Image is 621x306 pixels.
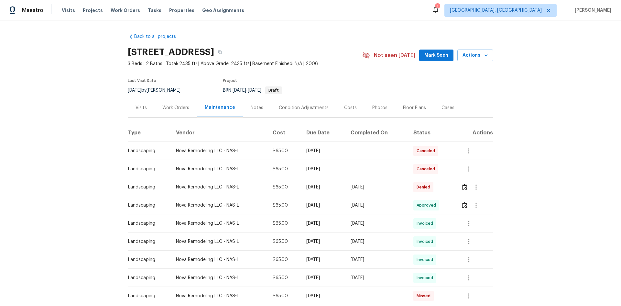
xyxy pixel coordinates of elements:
[128,124,171,142] th: Type
[176,202,262,209] div: Nova Remodeling LLC - NAS-L
[462,184,467,190] img: Review Icon
[306,220,340,227] div: [DATE]
[267,124,301,142] th: Cost
[273,166,296,172] div: $65.00
[461,179,468,195] button: Review Icon
[417,275,436,281] span: Invoiced
[171,124,267,142] th: Vendor
[306,166,340,172] div: [DATE]
[419,50,453,62] button: Mark Seen
[128,293,166,299] div: Landscaping
[372,105,387,111] div: Photos
[461,198,468,213] button: Review Icon
[176,220,262,227] div: Nova Remodeling LLC - NAS-L
[441,105,454,111] div: Cases
[417,256,436,263] span: Invoiced
[351,220,403,227] div: [DATE]
[273,238,296,245] div: $65.00
[306,238,340,245] div: [DATE]
[233,88,261,93] span: -
[417,293,433,299] span: Missed
[273,202,296,209] div: $65.00
[22,7,43,14] span: Maestro
[306,202,340,209] div: [DATE]
[417,148,438,154] span: Canceled
[128,79,156,83] span: Last Visit Date
[128,275,166,281] div: Landscaping
[345,124,408,142] th: Completed On
[136,105,147,111] div: Visits
[403,105,426,111] div: Floor Plans
[273,220,296,227] div: $65.00
[176,184,262,190] div: Nova Remodeling LLC - NAS-L
[279,105,329,111] div: Condition Adjustments
[128,61,362,67] span: 3 Beds | 2 Baths | Total: 2435 ft² | Above Grade: 2435 ft² | Basement Finished: N/A | 2006
[266,88,281,92] span: Draft
[417,166,438,172] span: Canceled
[214,46,226,58] button: Copy Address
[176,293,262,299] div: Nova Remodeling LLC - NAS-L
[128,220,166,227] div: Landscaping
[176,275,262,281] div: Nova Remodeling LLC - NAS-L
[128,256,166,263] div: Landscaping
[223,88,282,93] span: BRN
[306,256,340,263] div: [DATE]
[223,79,237,83] span: Project
[462,202,467,208] img: Review Icon
[450,7,542,14] span: [GEOGRAPHIC_DATA], [GEOGRAPHIC_DATA]
[306,293,340,299] div: [DATE]
[128,49,214,55] h2: [STREET_ADDRESS]
[351,202,403,209] div: [DATE]
[128,184,166,190] div: Landscaping
[176,148,262,154] div: Nova Remodeling LLC - NAS-L
[435,4,440,10] div: 1
[408,124,456,142] th: Status
[344,105,357,111] div: Costs
[572,7,611,14] span: [PERSON_NAME]
[248,88,261,93] span: [DATE]
[273,275,296,281] div: $65.00
[128,238,166,245] div: Landscaping
[273,256,296,263] div: $65.00
[424,51,448,60] span: Mark Seen
[417,238,436,245] span: Invoiced
[111,7,140,14] span: Work Orders
[463,51,488,60] span: Actions
[148,8,161,13] span: Tasks
[306,148,340,154] div: [DATE]
[233,88,246,93] span: [DATE]
[128,148,166,154] div: Landscaping
[202,7,244,14] span: Geo Assignments
[351,238,403,245] div: [DATE]
[62,7,75,14] span: Visits
[205,104,235,111] div: Maintenance
[306,184,340,190] div: [DATE]
[169,7,194,14] span: Properties
[374,52,415,59] span: Not seen [DATE]
[128,86,188,94] div: by [PERSON_NAME]
[457,50,493,62] button: Actions
[176,166,262,172] div: Nova Remodeling LLC - NAS-L
[273,293,296,299] div: $65.00
[162,105,189,111] div: Work Orders
[417,202,439,209] span: Approved
[351,184,403,190] div: [DATE]
[273,184,296,190] div: $65.00
[273,148,296,154] div: $65.00
[417,184,433,190] span: Denied
[301,124,345,142] th: Due Date
[83,7,103,14] span: Projects
[351,256,403,263] div: [DATE]
[251,105,263,111] div: Notes
[128,202,166,209] div: Landscaping
[128,33,190,40] a: Back to all projects
[176,238,262,245] div: Nova Remodeling LLC - NAS-L
[456,124,493,142] th: Actions
[306,275,340,281] div: [DATE]
[128,166,166,172] div: Landscaping
[351,275,403,281] div: [DATE]
[128,88,141,93] span: [DATE]
[417,220,436,227] span: Invoiced
[176,256,262,263] div: Nova Remodeling LLC - NAS-L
